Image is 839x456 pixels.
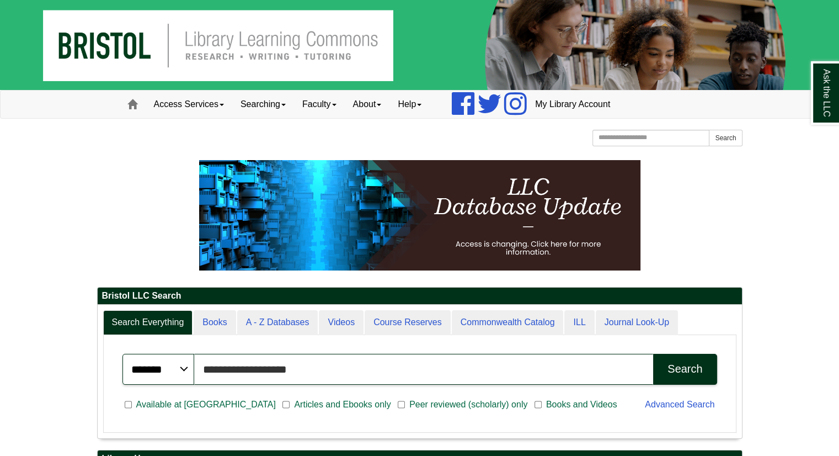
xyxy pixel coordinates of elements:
input: Articles and Ebooks only [282,400,290,410]
a: Videos [319,310,364,335]
a: Searching [232,91,294,118]
a: A - Z Databases [237,310,318,335]
div: Search [667,363,702,375]
a: ILL [564,310,594,335]
a: Journal Look-Up [596,310,678,335]
span: Available at [GEOGRAPHIC_DATA] [132,398,280,411]
span: Books and Videos [542,398,622,411]
span: Peer reviewed (scholarly) only [405,398,532,411]
a: Course Reserves [365,310,451,335]
button: Search [709,130,742,146]
a: Faculty [294,91,345,118]
a: Search Everything [103,310,193,335]
a: Books [194,310,236,335]
a: Advanced Search [645,400,714,409]
img: HTML tutorial [199,160,640,271]
a: Commonwealth Catalog [452,310,564,335]
a: Help [389,91,430,118]
button: Search [653,354,717,385]
a: Access Services [146,91,232,118]
a: About [345,91,390,118]
a: My Library Account [527,91,618,118]
input: Peer reviewed (scholarly) only [398,400,405,410]
h2: Bristol LLC Search [98,288,742,305]
input: Available at [GEOGRAPHIC_DATA] [125,400,132,410]
input: Books and Videos [535,400,542,410]
span: Articles and Ebooks only [290,398,395,411]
